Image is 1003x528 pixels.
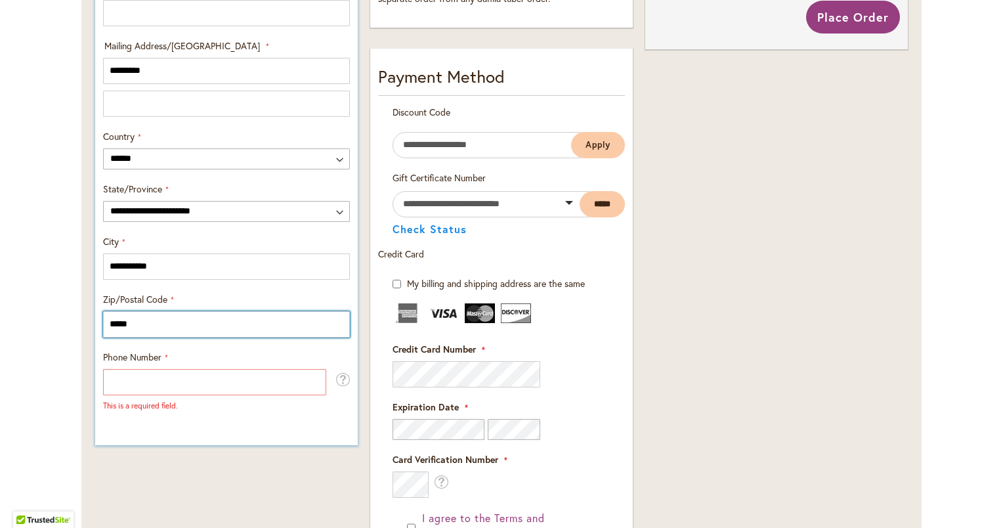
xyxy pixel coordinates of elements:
div: Payment Method [378,64,625,96]
span: Card Verification Number [393,453,498,466]
span: Mailing Address/[GEOGRAPHIC_DATA] [104,39,260,52]
img: MasterCard [465,303,495,323]
span: Expiration Date [393,401,459,413]
span: Place Order [817,9,889,25]
button: Apply [571,132,625,158]
button: Check Status [393,224,467,234]
img: Visa [429,303,459,323]
span: Phone Number [103,351,161,363]
span: This is a required field. [103,401,178,410]
span: Gift Certificate Number [393,171,486,184]
span: Country [103,130,135,143]
iframe: Launch Accessibility Center [10,481,47,518]
span: Discount Code [393,106,450,118]
span: Zip/Postal Code [103,293,167,305]
span: Apply [586,139,610,150]
span: Credit Card Number [393,343,476,355]
span: State/Province [103,183,162,195]
span: City [103,235,119,248]
span: Credit Card [378,248,424,260]
img: Discover [501,303,531,323]
span: My billing and shipping address are the same [407,277,585,290]
button: Place Order [806,1,900,33]
img: American Express [393,303,423,323]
